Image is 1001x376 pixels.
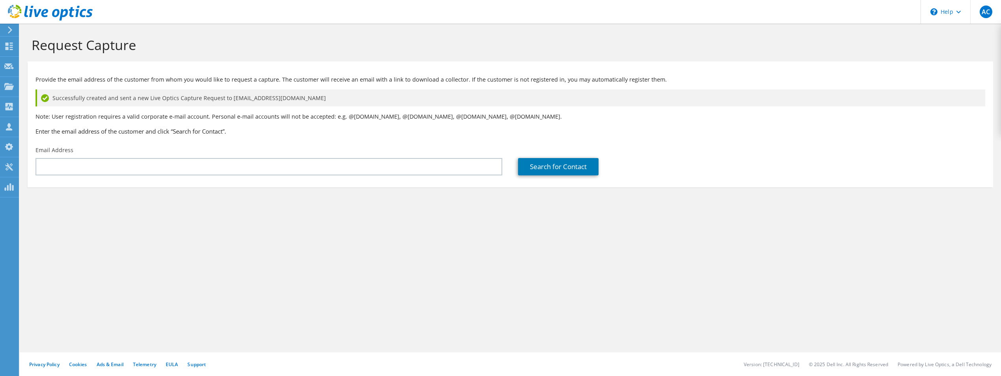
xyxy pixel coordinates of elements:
[809,361,888,368] li: © 2025 Dell Inc. All Rights Reserved
[980,6,992,18] span: AC
[187,361,206,368] a: Support
[166,361,178,368] a: EULA
[898,361,992,368] li: Powered by Live Optics, a Dell Technology
[69,361,87,368] a: Cookies
[36,146,73,154] label: Email Address
[29,361,60,368] a: Privacy Policy
[36,127,985,136] h3: Enter the email address of the customer and click “Search for Contact”.
[52,94,326,102] span: Successfully created and sent a new Live Optics Capture Request to [EMAIL_ADDRESS][DOMAIN_NAME]
[36,75,985,84] p: Provide the email address of the customer from whom you would like to request a capture. The cust...
[930,8,937,15] svg: \n
[97,361,123,368] a: Ads & Email
[744,361,799,368] li: Version: [TECHNICAL_ID]
[133,361,156,368] a: Telemetry
[518,158,599,175] a: Search for Contact
[36,112,985,121] p: Note: User registration requires a valid corporate e-mail account. Personal e-mail accounts will ...
[32,37,985,53] h1: Request Capture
